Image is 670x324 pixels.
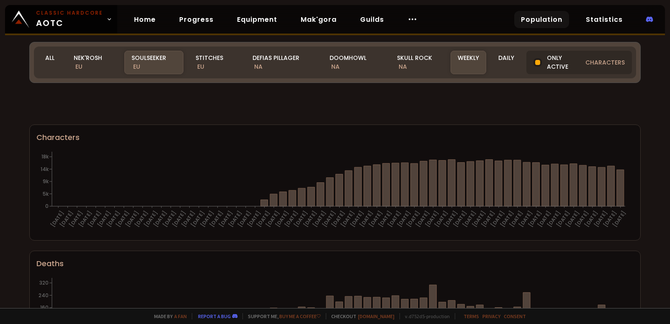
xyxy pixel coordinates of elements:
text: [DATE] [218,210,234,228]
tspan: 18k [41,153,49,160]
text: [DATE] [396,210,412,228]
a: Equipment [230,11,284,28]
text: [DATE] [518,210,534,228]
span: NA [399,62,407,71]
a: Consent [504,313,526,319]
text: [DATE] [424,210,440,228]
text: [DATE] [536,210,553,228]
a: Progress [173,11,220,28]
text: [DATE] [227,210,243,228]
text: [DATE] [208,210,224,228]
text: [DATE] [143,210,159,228]
text: [DATE] [162,210,178,228]
div: Deaths [36,258,634,269]
text: [DATE] [152,210,168,228]
span: EU [133,62,140,71]
text: [DATE] [602,210,618,228]
text: [DATE] [133,210,149,228]
span: v. d752d5 - production [399,313,450,319]
text: [DATE] [321,210,337,228]
text: [DATE] [564,210,581,228]
text: [DATE] [433,210,449,228]
div: Skull Rock [390,51,451,74]
a: Classic HardcoreAOTC [5,5,117,34]
text: [DATE] [68,210,84,228]
text: [DATE] [246,210,262,228]
div: All [38,51,62,74]
span: NA [331,62,340,71]
text: [DATE] [96,210,112,228]
text: [DATE] [461,210,478,228]
tspan: 5k [43,190,49,197]
text: [DATE] [49,210,65,228]
text: [DATE] [293,210,309,228]
a: Buy me a coffee [279,313,321,319]
a: a fan [174,313,187,319]
text: [DATE] [583,210,599,228]
a: Home [127,11,162,28]
text: [DATE] [255,210,271,228]
span: EU [197,62,204,71]
a: Privacy [482,313,500,319]
a: [DOMAIN_NAME] [358,313,394,319]
tspan: 240 [39,292,49,299]
text: [DATE] [593,210,609,228]
div: Stitches [188,51,240,74]
text: [DATE] [546,210,562,228]
text: [DATE] [480,210,496,228]
span: AOTC [36,9,103,29]
tspan: 0 [45,202,49,210]
text: [DATE] [452,210,468,228]
text: [DATE] [508,210,524,228]
text: [DATE] [180,210,196,228]
text: [DATE] [199,210,215,228]
text: [DATE] [171,210,187,228]
div: Soulseeker [124,51,183,74]
text: [DATE] [115,210,131,228]
text: [DATE] [358,210,374,228]
text: [DATE] [405,210,421,228]
span: NA [254,62,263,71]
text: [DATE] [58,210,75,228]
tspan: 9k [43,178,49,185]
text: [DATE] [340,210,356,228]
text: [DATE] [387,210,403,228]
tspan: 160 [40,304,49,311]
text: [DATE] [124,210,140,228]
span: Support me, [242,313,321,319]
text: [DATE] [349,210,365,228]
text: [DATE] [471,210,487,228]
a: Population [514,11,569,28]
span: characters [585,58,625,67]
text: [DATE] [86,210,103,228]
text: [DATE] [443,210,459,228]
span: Made by [149,313,187,319]
div: Only active [526,51,632,74]
text: [DATE] [312,210,328,228]
a: Mak'gora [294,11,343,28]
text: [DATE] [415,210,431,228]
text: [DATE] [274,210,290,228]
div: Doomhowl [322,51,385,74]
span: Checkout [326,313,394,319]
text: [DATE] [190,210,206,228]
text: [DATE] [611,210,628,228]
tspan: 320 [39,279,49,286]
a: Terms [464,313,479,319]
div: Characters [36,132,634,143]
text: [DATE] [265,210,281,228]
text: [DATE] [377,210,393,228]
text: [DATE] [330,210,346,228]
text: [DATE] [237,210,253,228]
div: Weekly [451,51,486,74]
div: Nek'Rosh [67,51,119,74]
a: Report a bug [198,313,231,319]
tspan: 14k [41,166,49,173]
text: [DATE] [105,210,121,228]
text: [DATE] [302,210,318,228]
small: Classic Hardcore [36,9,103,17]
text: [DATE] [555,210,571,228]
text: [DATE] [77,210,93,228]
text: [DATE] [499,210,515,228]
text: [DATE] [527,210,543,228]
